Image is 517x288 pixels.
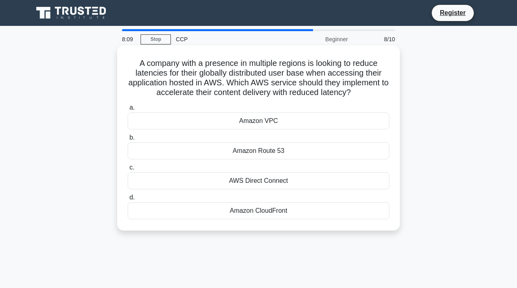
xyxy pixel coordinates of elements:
[353,31,400,47] div: 8/10
[117,31,141,47] div: 8:09
[128,142,389,159] div: Amazon Route 53
[282,31,353,47] div: Beginner
[129,164,134,171] span: c.
[129,194,135,201] span: d.
[141,34,171,44] a: Stop
[127,58,390,98] h5: A company with a presence in multiple regions is looking to reduce latencies for their globally d...
[128,172,389,189] div: AWS Direct Connect
[171,31,282,47] div: CCP
[129,134,135,141] span: b.
[128,112,389,129] div: Amazon VPC
[129,104,135,111] span: a.
[128,202,389,219] div: Amazon CloudFront
[435,8,471,18] a: Register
